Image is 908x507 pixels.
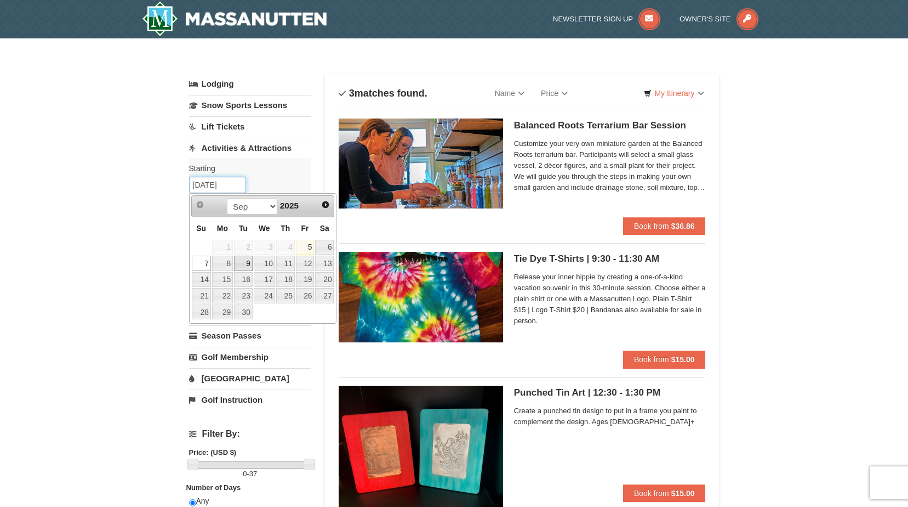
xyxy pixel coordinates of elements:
a: 19 [296,272,315,288]
span: 37 [249,470,257,478]
span: Saturday [320,224,329,233]
a: Price [533,82,576,104]
a: Snow Sports Lessons [189,95,311,115]
h5: Punched Tin Art | 12:30 - 1:30 PM [514,387,706,398]
label: - [189,469,311,480]
span: 3 [349,88,355,99]
a: 5 [296,240,315,255]
span: 2 [234,240,253,255]
span: 4 [276,240,295,255]
img: 6619869-1512-3c4c33a7.png [339,252,503,342]
strong: Price: (USD $) [189,448,237,457]
strong: Number of Days [186,483,241,492]
a: 21 [192,288,211,303]
a: 8 [212,256,233,271]
span: Next [321,200,330,209]
a: Golf Membership [189,347,311,367]
a: Lift Tickets [189,116,311,137]
a: 14 [192,272,211,288]
strong: $15.00 [671,489,695,498]
a: 11 [276,256,295,271]
img: Massanutten Resort Logo [142,1,327,36]
a: 24 [254,288,275,303]
a: Activities & Attractions [189,138,311,158]
span: Book from [634,489,669,498]
span: Create a punched tin design to put in a frame you paint to complement the design. Ages [DEMOGRAPH... [514,405,706,427]
span: Monday [217,224,228,233]
a: 9 [234,256,253,271]
a: 23 [234,288,253,303]
span: Book from [634,222,669,230]
h4: Filter By: [189,429,311,439]
a: 15 [212,272,233,288]
a: 7 [192,256,211,271]
a: 29 [212,305,233,320]
a: 10 [254,256,275,271]
h5: Tie Dye T-Shirts | 9:30 - 11:30 AM [514,253,706,264]
span: Customize your very own miniature garden at the Balanced Roots terrarium bar. Participants will s... [514,138,706,193]
a: 12 [296,256,315,271]
a: Newsletter Sign Up [553,15,660,23]
label: Starting [189,163,303,174]
a: Season Passes [189,325,311,346]
h5: Balanced Roots Terrarium Bar Session [514,120,706,131]
a: 22 [212,288,233,303]
a: 20 [315,272,334,288]
span: 1 [212,240,233,255]
a: 28 [192,305,211,320]
a: 13 [315,256,334,271]
span: Owner's Site [679,15,731,23]
a: 17 [254,272,275,288]
span: Tuesday [239,224,248,233]
button: Book from $15.00 [623,351,706,368]
a: [GEOGRAPHIC_DATA] [189,368,311,388]
a: Lodging [189,74,311,94]
a: 6 [315,240,334,255]
span: Book from [634,355,669,364]
img: 18871151-30-393e4332.jpg [339,119,503,209]
button: Book from $15.00 [623,485,706,502]
a: 27 [315,288,334,303]
a: 16 [234,272,253,288]
a: 26 [296,288,315,303]
a: 25 [276,288,295,303]
a: Golf Instruction [189,390,311,410]
a: 18 [276,272,295,288]
span: Newsletter Sign Up [553,15,633,23]
span: Friday [301,224,309,233]
strong: $36.86 [671,222,695,230]
a: Massanutten Resort [142,1,327,36]
button: Book from $36.86 [623,217,706,235]
a: Owner's Site [679,15,758,23]
span: Thursday [281,224,290,233]
a: Name [487,82,533,104]
span: Release your inner hippie by creating a one-of-a-kind vacation souvenir in this 30-minute session... [514,272,706,326]
a: Next [318,197,333,212]
span: 2025 [280,201,299,210]
span: 0 [243,470,247,478]
a: Prev [193,197,208,212]
span: Sunday [196,224,206,233]
span: 3 [254,240,275,255]
strong: $15.00 [671,355,695,364]
a: My Itinerary [637,85,711,102]
h4: matches found. [339,88,427,99]
a: 30 [234,305,253,320]
span: Prev [196,200,204,209]
span: Wednesday [259,224,270,233]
